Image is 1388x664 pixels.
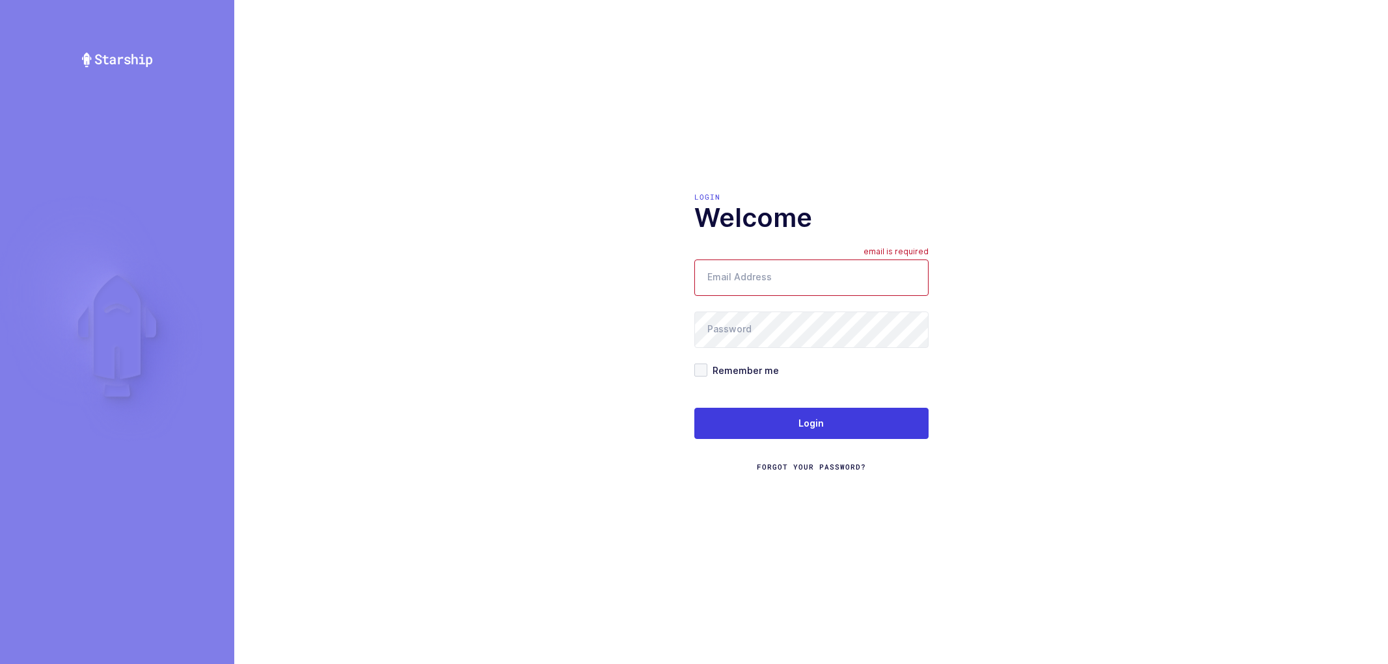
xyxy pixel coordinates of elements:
input: Email Address [694,259,929,296]
span: Remember me [707,364,779,377]
img: Starship [81,52,154,68]
button: Login [694,408,929,439]
div: email is required [864,246,929,259]
div: Login [694,192,929,202]
a: Forgot Your Password? [757,462,866,472]
h1: Welcome [694,202,929,233]
span: Login [798,417,824,430]
input: Password [694,312,929,348]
